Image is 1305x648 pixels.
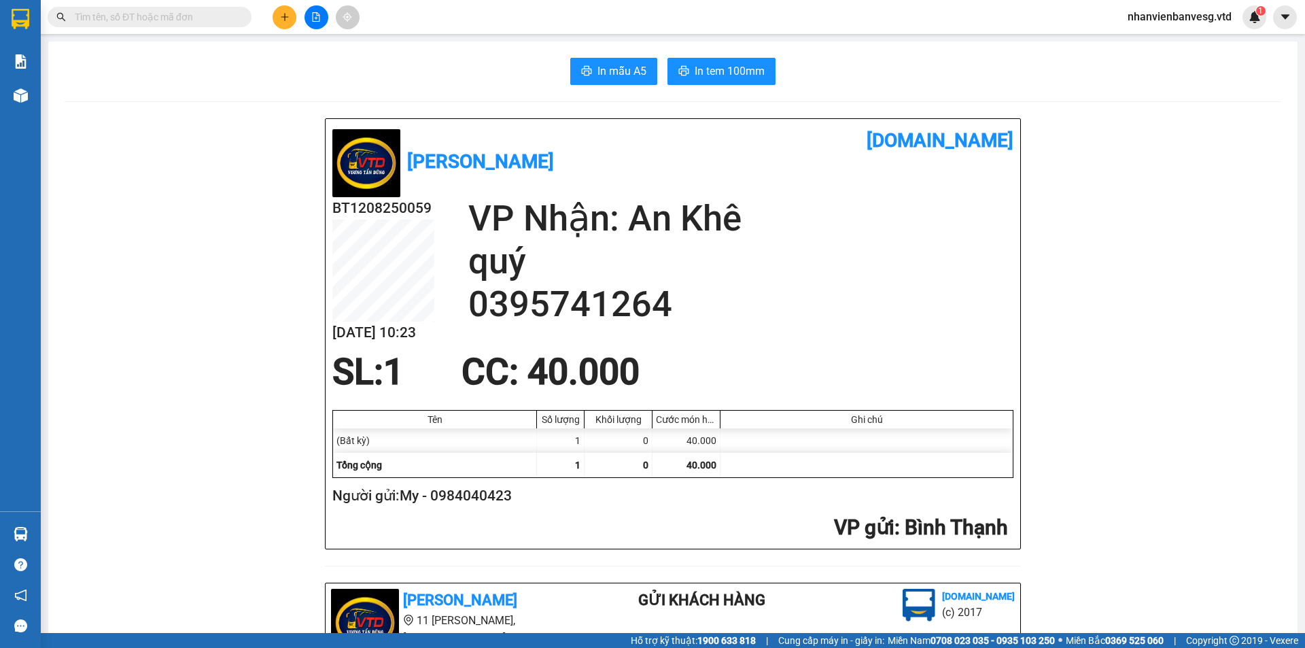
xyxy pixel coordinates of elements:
button: file-add [304,5,328,29]
button: printerIn tem 100mm [667,58,776,85]
b: [DOMAIN_NAME] [867,129,1013,152]
input: Tìm tên, số ĐT hoặc mã đơn [75,10,235,24]
strong: 0369 525 060 [1105,635,1164,646]
span: 40.000 [686,460,716,471]
b: Gửi khách hàng [638,592,765,609]
h2: quý [468,240,1013,283]
span: message [14,619,27,632]
button: plus [273,5,296,29]
img: logo.jpg [903,589,935,621]
span: search [56,12,66,22]
b: [DOMAIN_NAME] [942,591,1015,602]
span: Hỗ trợ kỹ thuật: [631,633,756,648]
strong: 0708 023 035 - 0935 103 250 [930,635,1055,646]
span: In mẫu A5 [597,63,646,80]
div: 0 [585,428,652,453]
span: In tem 100mm [695,63,765,80]
span: 1 [383,351,404,393]
img: logo-vxr [12,9,29,29]
div: Số lượng [540,414,580,425]
span: | [766,633,768,648]
img: icon-new-feature [1249,11,1261,23]
span: printer [581,65,592,78]
div: CC : 40.000 [453,352,648,392]
div: (Bất kỳ) [333,428,537,453]
span: Cung cấp máy in - giấy in: [778,633,884,648]
button: caret-down [1273,5,1297,29]
strong: 1900 633 818 [697,635,756,646]
span: question-circle [14,558,27,571]
span: 1 [575,460,580,471]
span: environment [403,615,414,626]
b: [PERSON_NAME] [407,150,554,173]
span: nhanvienbanvesg.vtd [1117,8,1242,25]
span: file-add [311,12,321,22]
div: Khối lượng [588,414,648,425]
span: Tổng cộng [336,460,382,471]
span: SL: [332,351,383,393]
span: printer [678,65,689,78]
span: 1 [1258,6,1263,16]
h2: Người gửi: My - 0984040423 [332,485,1008,507]
span: copyright [1230,636,1239,645]
button: printerIn mẫu A5 [570,58,657,85]
span: aim [343,12,352,22]
h2: VP Nhận: An Khê [468,197,1013,240]
li: (c) 2017 [942,604,1015,621]
img: solution-icon [14,54,28,69]
span: notification [14,589,27,602]
h2: : Bình Thạnh [332,514,1008,542]
img: warehouse-icon [14,88,28,103]
span: caret-down [1279,11,1291,23]
div: 40.000 [652,428,720,453]
img: logo.jpg [332,129,400,197]
img: warehouse-icon [14,527,28,541]
sup: 1 [1256,6,1266,16]
h2: BT1208250059 [332,197,434,220]
div: 1 [537,428,585,453]
h2: [DATE] 10:23 [332,322,434,344]
span: plus [280,12,290,22]
span: VP gửi [834,515,894,539]
b: [PERSON_NAME] [403,592,517,609]
span: Miền Bắc [1066,633,1164,648]
div: Ghi chú [724,414,1009,425]
span: ⚪️ [1058,638,1062,643]
span: 0 [643,460,648,471]
h2: 0395741264 [468,283,1013,326]
div: Cước món hàng [656,414,716,425]
div: Tên [336,414,533,425]
span: Miền Nam [888,633,1055,648]
span: | [1174,633,1176,648]
button: aim [336,5,360,29]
